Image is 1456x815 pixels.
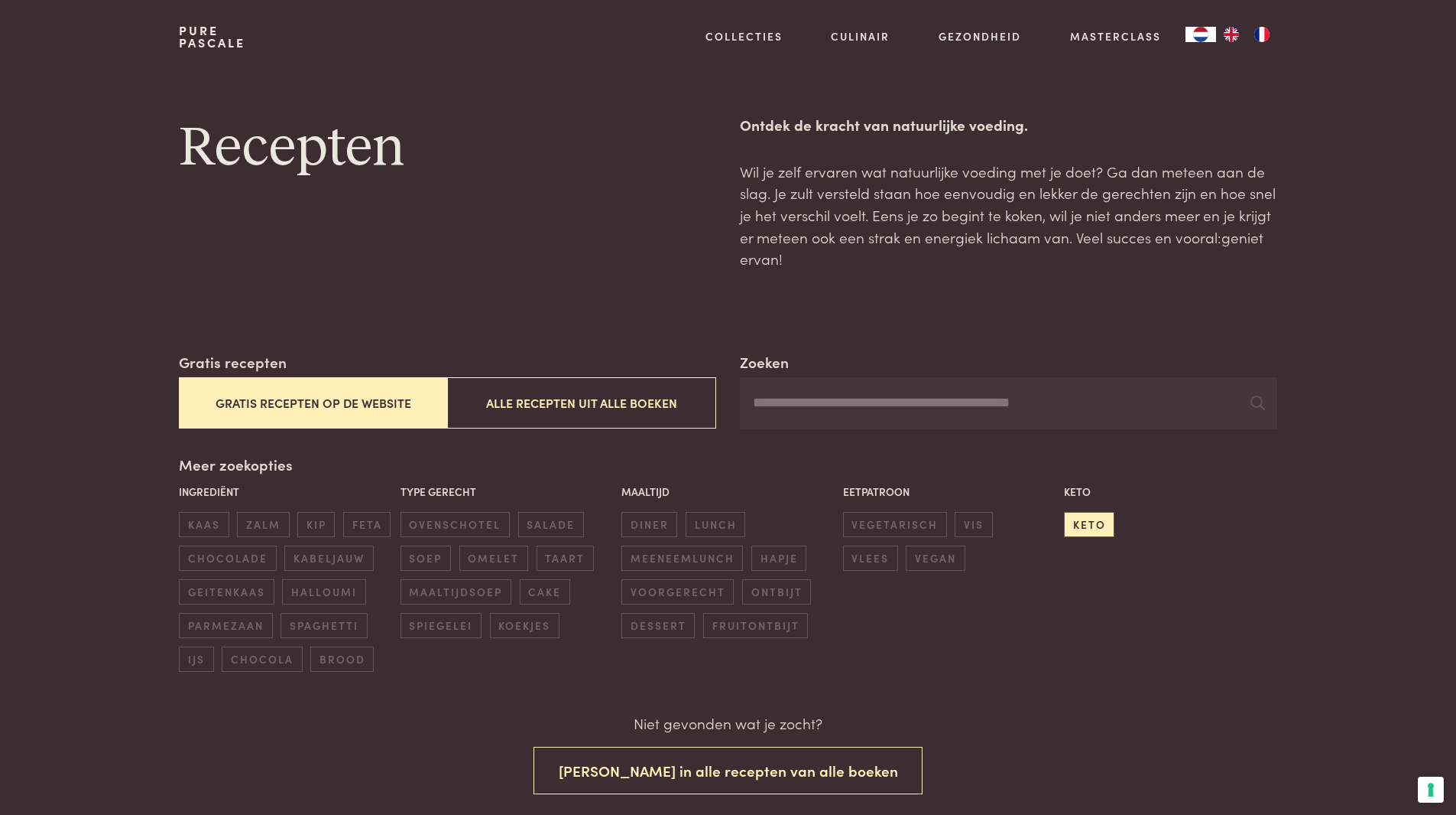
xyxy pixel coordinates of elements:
aside: Language selected: Nederlands [1185,27,1277,42]
span: hapje [751,546,806,571]
button: Uw voorkeuren voor toestemming voor trackingtechnologieën [1418,777,1444,803]
span: halloumi [282,579,365,605]
span: brood [310,647,374,672]
a: Culinair [831,28,890,44]
p: Type gerecht [400,484,614,500]
span: feta [343,512,391,537]
span: koekjes [490,613,559,638]
a: EN [1216,27,1247,42]
span: kip [297,512,335,537]
p: Niet gevonden wat je zocht? [634,712,822,735]
label: Gratis recepten [179,351,287,373]
span: parmezaan [179,613,272,638]
a: NL [1185,27,1216,42]
span: vegan [906,546,965,571]
span: lunch [686,512,745,537]
span: omelet [459,546,528,571]
label: Zoeken [740,351,789,373]
span: dessert [621,613,695,638]
a: Collecties [705,28,783,44]
span: voorgerecht [621,579,734,605]
h1: Recepten [179,114,715,183]
span: fruitontbijt [703,613,808,638]
p: Maaltijd [621,484,835,500]
span: meeneemlunch [621,546,743,571]
a: PurePascale [179,24,245,49]
p: Wil je zelf ervaren wat natuurlijke voeding met je doet? Ga dan meteen aan de slag. Je zult verst... [740,161,1276,270]
span: keto [1064,512,1114,537]
span: chocola [222,647,302,672]
span: kabeljauw [284,546,373,571]
span: vlees [843,546,898,571]
span: ijs [179,647,213,672]
span: ovenschotel [400,512,510,537]
span: maaltijdsoep [400,579,511,605]
span: chocolade [179,546,276,571]
span: kaas [179,512,229,537]
span: zalm [237,512,289,537]
span: ontbijt [742,579,811,605]
button: Alle recepten uit alle boeken [447,377,715,429]
button: Gratis recepten op de website [179,377,447,429]
a: Masterclass [1070,28,1161,44]
div: Language [1185,27,1216,42]
span: salade [518,512,584,537]
span: diner [621,512,677,537]
span: spiegelei [400,613,482,638]
span: cake [520,579,570,605]
span: vegetarisch [843,512,947,537]
a: Gezondheid [939,28,1021,44]
span: taart [537,546,594,571]
button: [PERSON_NAME] in alle recepten van alle boeken [533,747,923,795]
span: soep [400,546,451,571]
span: vis [955,512,992,537]
ul: Language list [1216,27,1277,42]
a: FR [1247,27,1277,42]
strong: Ontdek de kracht van natuurlijke voeding. [740,114,1028,135]
p: Eetpatroon [843,484,1056,500]
span: spaghetti [280,613,367,638]
p: Keto [1064,484,1277,500]
p: Ingrediënt [179,484,392,500]
span: geitenkaas [179,579,274,605]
